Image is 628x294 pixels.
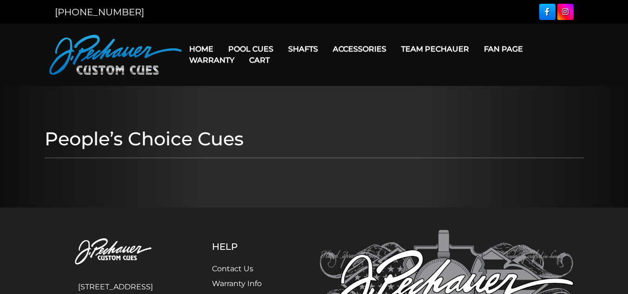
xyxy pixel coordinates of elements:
[242,48,277,72] a: Cart
[325,37,394,61] a: Accessories
[476,37,530,61] a: Fan Page
[212,264,253,273] a: Contact Us
[394,37,476,61] a: Team Pechauer
[221,37,281,61] a: Pool Cues
[281,37,325,61] a: Shafts
[49,35,182,75] img: Pechauer Custom Cues
[182,48,242,72] a: Warranty
[45,128,584,150] h1: People’s Choice Cues
[55,7,144,18] a: [PHONE_NUMBER]
[212,279,262,288] a: Warranty Info
[182,37,221,61] a: Home
[212,241,284,252] h5: Help
[55,230,176,274] img: Pechauer Custom Cues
